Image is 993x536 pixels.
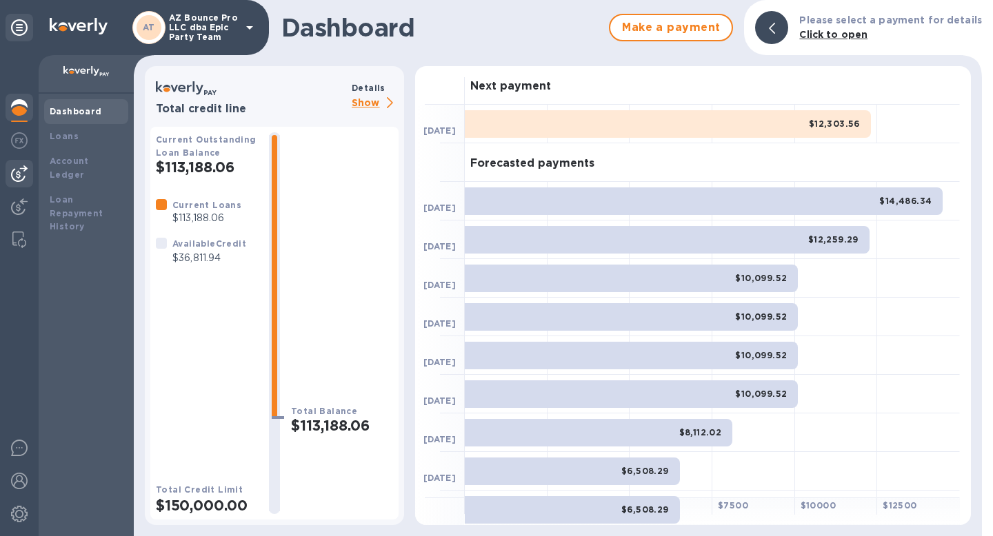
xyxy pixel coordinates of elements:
[609,14,733,41] button: Make a payment
[156,484,243,495] b: Total Credit Limit
[809,118,860,129] b: $12,303.56
[6,14,33,41] div: Unpin categories
[281,13,602,42] h1: Dashboard
[423,434,456,444] b: [DATE]
[621,504,669,515] b: $6,508.29
[50,106,102,116] b: Dashboard
[423,395,456,406] b: [DATE]
[291,406,357,416] b: Total Balance
[621,466,669,476] b: $6,508.29
[423,125,456,136] b: [DATE]
[50,156,89,180] b: Account Ledger
[143,22,155,32] b: AT
[883,500,916,511] b: $ 12500
[423,203,456,213] b: [DATE]
[50,131,79,141] b: Loans
[172,211,241,225] p: $113,188.06
[11,132,28,149] img: Foreign exchange
[50,18,108,34] img: Logo
[621,19,721,36] span: Make a payment
[169,13,238,42] p: AZ Bounce Pro LLC dba Epic Party Team
[735,311,787,322] b: $10,099.52
[735,273,787,283] b: $10,099.52
[423,473,456,483] b: [DATE]
[808,234,859,245] b: $12,259.29
[423,280,456,290] b: [DATE]
[156,497,258,514] h2: $150,000.00
[291,417,393,434] h2: $113,188.06
[352,95,399,112] p: Show
[470,80,551,93] h3: Next payment
[679,427,722,437] b: $8,112.02
[50,194,103,232] b: Loan Repayment History
[172,251,246,265] p: $36,811.94
[735,350,787,360] b: $10,099.52
[156,134,257,158] b: Current Outstanding Loan Balance
[172,200,241,210] b: Current Loans
[799,14,982,25] b: Please select a payment for details
[470,157,594,170] h3: Forecasted payments
[718,500,748,511] b: $ 7500
[156,158,258,176] h2: $113,188.06
[423,357,456,367] b: [DATE]
[799,29,867,40] b: Click to open
[423,241,456,251] b: [DATE]
[156,103,346,116] h3: Total credit line
[879,196,932,206] b: $14,486.34
[352,83,385,93] b: Details
[801,500,836,511] b: $ 10000
[423,318,456,329] b: [DATE]
[172,238,246,249] b: Available Credit
[735,389,787,399] b: $10,099.52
